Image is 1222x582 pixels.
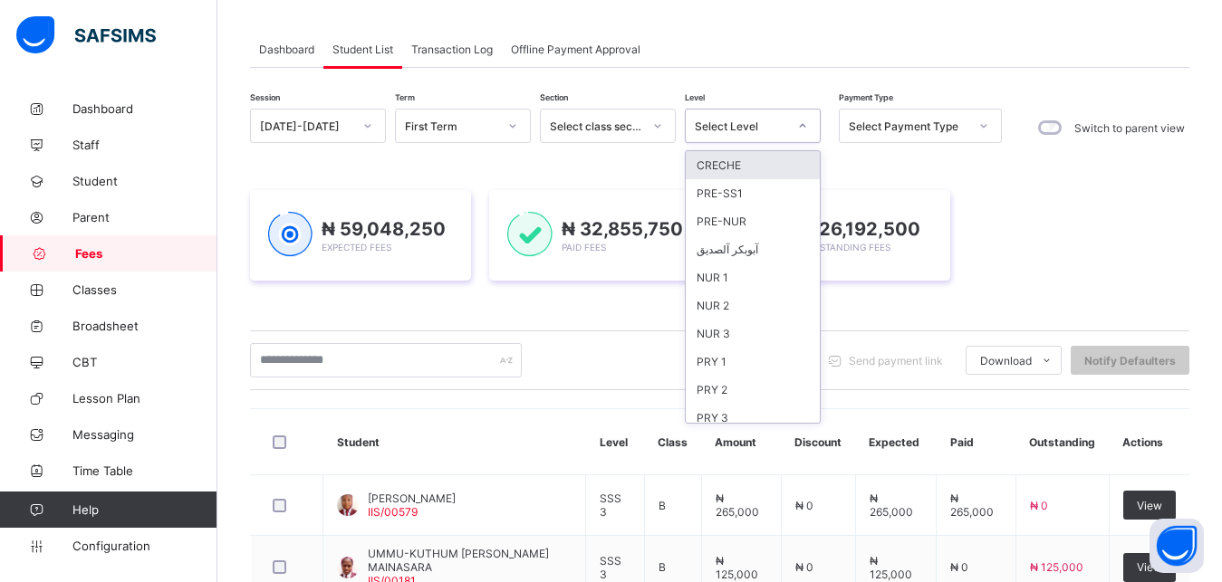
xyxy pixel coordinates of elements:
[323,409,586,475] th: Student
[72,502,216,517] span: Help
[686,376,820,404] div: PRY 2
[1093,316,1132,329] span: ₦ 2,000
[72,210,217,224] span: Parent
[588,28,646,51] img: receipt.26f346b57495a98c98ef9b0bc63aa4d8.svg
[511,43,640,56] span: Offline Payment Approval
[72,138,217,152] span: Staff
[72,539,216,553] span: Configuration
[259,43,314,56] span: Dashboard
[861,284,938,300] td: 1
[657,301,696,313] span: ₦ 8,500
[701,409,781,475] th: Amount
[1137,560,1162,574] span: View
[72,391,217,405] span: Lesson Plan
[849,354,943,367] span: Send payment link
[72,427,217,442] span: Messaging
[686,179,820,207] div: PRE-SS1
[507,212,552,257] img: paid-1.3eb1404cbcb1d3b736510a26bbfa3ccb.svg
[102,347,656,359] div: Text Books
[861,330,938,346] td: 1
[686,151,820,179] div: CRECHE
[540,92,568,102] span: Section
[657,347,702,359] span: ₦ 18,000
[395,92,415,102] span: Term
[1087,285,1132,298] span: ₦ 67,500
[686,348,820,376] div: PRY 1
[839,92,893,102] span: Payment Type
[102,301,656,313] div: Utility/Exam
[861,272,938,284] th: qty
[739,477,806,490] span: ₦ 108,000.00
[72,355,217,369] span: CBT
[600,554,621,581] span: SSS 3
[695,119,787,133] div: Select Level
[686,235,820,263] div: آبوبكر آلصديق
[368,505,418,519] span: IIS/00579
[1030,499,1048,512] span: ₦ 0
[855,409,937,475] th: Expected
[939,272,1133,284] th: amount
[260,119,352,133] div: [DATE]-[DATE]
[550,119,642,133] div: Select class section
[849,119,968,133] div: Select Payment Type
[594,60,640,105] img: IMAN INTERNATIONAL SCHOOL
[739,500,773,512] span: ₦ 0.00
[34,432,123,444] span: TOTAL EXPECTED
[34,454,152,467] span: Previously Paid Amount
[250,92,280,102] span: Session
[861,300,938,315] td: 1
[657,316,696,329] span: ₦ 2,000
[1087,362,1132,375] span: ₦ 10,000
[870,491,913,519] span: ₦ 265,000
[795,499,813,512] span: ₦ 0
[1137,499,1162,512] span: View
[322,242,391,253] span: Expected Fees
[716,491,759,519] span: ₦ 265,000
[72,174,217,188] span: Student
[562,218,683,240] span: ₦ 32,855,750
[781,409,855,475] th: Discount
[34,500,129,512] span: Amount Remaining
[1084,354,1176,367] span: Notify Defaulters
[368,547,572,574] span: UMMU-KUTHUM [PERSON_NAME] MAINASARA
[686,263,820,291] div: NUR 1
[861,361,938,377] td: 1
[659,560,666,574] span: B
[795,560,813,574] span: ₦ 0
[102,331,656,344] div: Sanitary
[685,92,705,102] span: Level
[72,319,217,333] span: Broadsheet
[102,362,656,375] div: [DEMOGRAPHIC_DATA] Fee
[739,454,773,467] span: ₦ 0.00
[686,404,820,432] div: PRY 3
[739,409,773,422] span: ₦ 0.00
[34,555,118,568] span: Payment Method
[686,207,820,235] div: PRE-NUR
[1015,409,1109,475] th: Outstanding
[656,272,861,284] th: unit price
[16,16,156,54] img: safsims
[72,101,217,116] span: Dashboard
[801,218,920,240] span: ₦ 26,192,500
[1096,169,1181,182] span: Download receipt
[411,43,493,56] span: Transaction Log
[937,409,1016,475] th: Paid
[950,560,968,574] span: ₦ 0
[870,554,912,581] span: ₦ 125,000
[980,354,1032,367] span: Download
[405,119,497,133] div: First Term
[43,208,1191,221] span: [PERSON_NAME]
[1150,519,1204,573] button: Open asap
[1074,121,1185,135] label: Switch to parent view
[657,331,696,344] span: ₦ 2,000
[1087,347,1132,359] span: ₦ 18,000
[950,491,994,519] span: ₦ 265,000
[101,272,657,284] th: item
[515,114,727,131] span: IMAN INTERNATIONAL SCHOOL
[322,218,446,240] span: ₦ 59,048,250
[657,285,702,298] span: ₦ 67,500
[586,409,645,475] th: Level
[332,43,393,56] span: Student List
[368,491,456,505] span: [PERSON_NAME]
[686,320,820,348] div: NUR 3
